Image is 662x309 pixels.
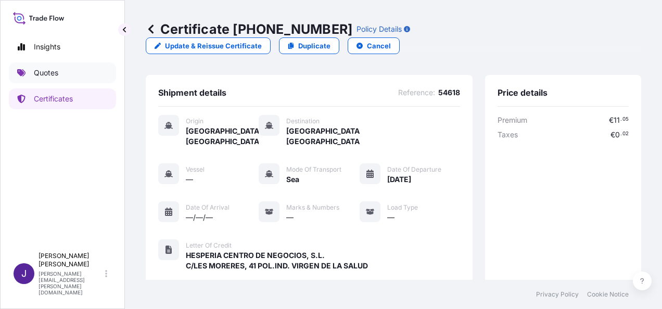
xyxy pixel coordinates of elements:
[9,36,116,57] a: Insights
[186,117,203,125] span: Origin
[186,203,230,212] span: Date of Arrival
[158,87,226,98] span: Shipment details
[498,130,518,140] span: Taxes
[279,37,339,54] a: Duplicate
[498,115,527,125] span: Premium
[165,41,262,51] p: Update & Reissue Certificate
[348,37,400,54] button: Cancel
[357,24,402,34] p: Policy Details
[387,174,411,185] span: [DATE]
[587,290,629,299] a: Cookie Notice
[620,118,622,121] span: .
[286,126,359,147] span: [GEOGRAPHIC_DATA], [GEOGRAPHIC_DATA]
[286,203,339,212] span: Marks & Numbers
[610,131,615,138] span: €
[146,37,271,54] a: Update & Reissue Certificate
[34,68,58,78] p: Quotes
[186,174,193,185] span: —
[398,87,435,98] span: Reference :
[498,87,548,98] span: Price details
[186,241,232,250] span: Letter of Credit
[387,203,418,212] span: Load Type
[622,132,629,136] span: 02
[286,165,341,174] span: Mode of Transport
[620,132,622,136] span: .
[438,87,460,98] span: 54618
[9,88,116,109] a: Certificates
[186,250,368,271] span: HESPERIA CENTRO DE NEGOCIOS, S.L. C/LES MORERES, 41 POL.IND. VIRGEN DE LA SALUD
[622,118,629,121] span: 05
[186,212,213,223] span: —/—/—
[34,42,60,52] p: Insights
[609,117,614,124] span: €
[39,252,103,268] p: [PERSON_NAME] [PERSON_NAME]
[21,268,27,279] span: J
[298,41,330,51] p: Duplicate
[39,271,103,295] p: [PERSON_NAME][EMAIL_ADDRESS][PERSON_NAME][DOMAIN_NAME]
[614,117,620,124] span: 11
[536,290,579,299] a: Privacy Policy
[186,126,259,147] span: [GEOGRAPHIC_DATA], [GEOGRAPHIC_DATA]
[34,94,73,104] p: Certificates
[146,21,352,37] p: Certificate [PHONE_NUMBER]
[286,212,294,223] span: —
[387,212,394,223] span: —
[615,131,620,138] span: 0
[367,41,391,51] p: Cancel
[186,165,205,174] span: Vessel
[9,62,116,83] a: Quotes
[286,117,320,125] span: Destination
[286,174,299,185] span: Sea
[387,165,441,174] span: Date of Departure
